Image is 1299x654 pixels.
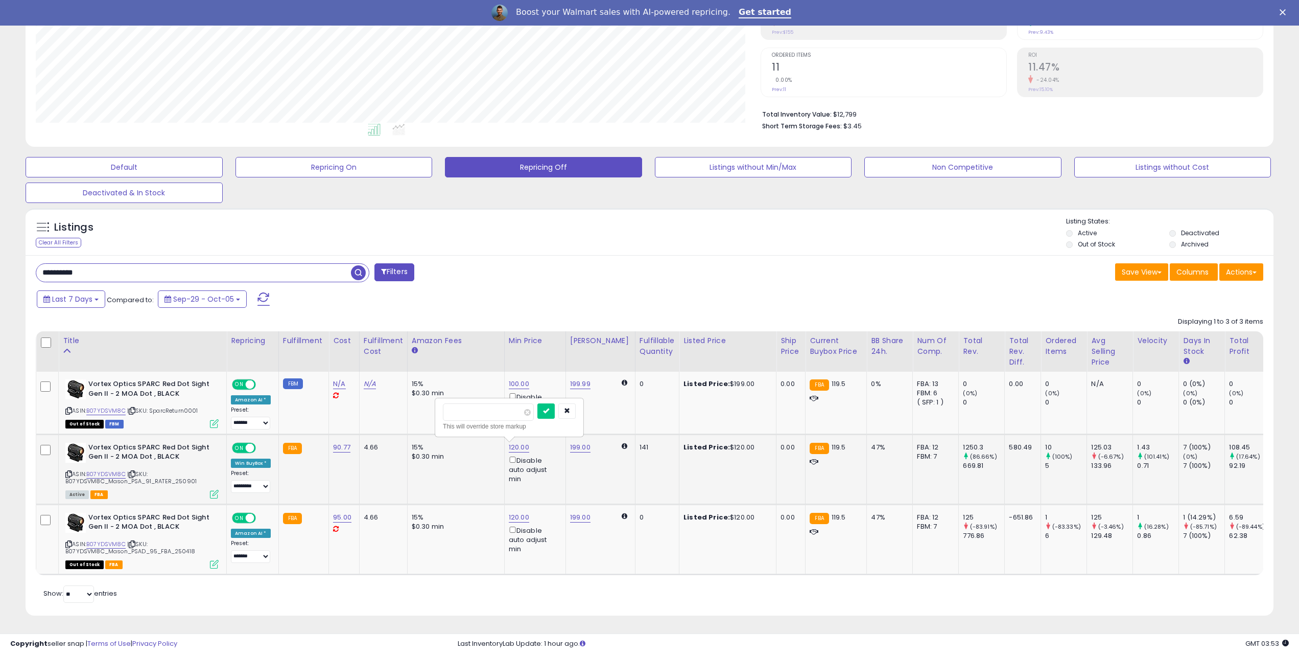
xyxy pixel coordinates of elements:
div: Disable auto adjust min [509,455,558,484]
div: Velocity [1137,335,1174,346]
span: | SKU: B07YDSVM8C_Mason_PSAD_95_FBA_250418 [65,540,195,555]
small: (-83.91%) [970,523,997,531]
small: Prev: 9.43% [1028,29,1053,35]
a: Terms of Use [87,639,131,648]
small: FBA [283,443,302,454]
a: N/A [333,379,345,389]
div: -651.86 [1009,513,1033,522]
div: Clear All Filters [36,238,81,247]
div: Total Profit [1229,335,1266,357]
div: $199.00 [683,379,768,389]
a: B07YDSVM8C [86,540,126,549]
a: 90.77 [333,442,350,453]
small: (17.64%) [1236,453,1260,461]
div: 0 [1137,398,1178,407]
div: ASIN: [65,379,219,427]
div: 125 [963,513,1004,522]
div: 0.00 [781,443,797,452]
b: Vortex Optics SPARC Red Dot Sight Gen II - 2 MOA Dot , BLACK [88,379,212,401]
div: 15% [412,379,497,389]
div: 0.00 [781,379,797,389]
div: Ship Price [781,335,801,357]
b: Listed Price: [683,442,730,452]
small: (16.28%) [1144,523,1169,531]
b: Vortex Optics SPARC Red Dot Sight Gen II - 2 MOA Dot , BLACK [88,513,212,534]
span: FBM [105,420,124,429]
button: Default [26,157,223,177]
div: 0 [963,398,1004,407]
div: Listed Price [683,335,772,346]
div: Displaying 1 to 3 of 3 items [1178,317,1263,327]
div: 0 [1229,379,1270,389]
b: Listed Price: [683,379,730,389]
div: Win BuyBox * [231,459,271,468]
div: 62.38 [1229,531,1270,540]
li: $12,799 [762,107,1256,120]
a: B07YDSVM8C [86,470,126,479]
div: 0.71 [1137,461,1178,470]
div: $0.30 min [412,452,497,461]
button: Sep-29 - Oct-05 [158,290,247,308]
span: Last 7 Days [52,294,92,304]
span: ON [233,513,246,522]
div: Amazon Fees [412,335,500,346]
span: OFF [254,513,271,522]
a: B07YDSVM8C [86,407,126,415]
div: 1 [1137,513,1178,522]
div: 108.45 [1229,443,1270,452]
div: 7 (100%) [1183,531,1224,540]
div: $0.30 min [412,522,497,531]
div: FBM: 6 [917,389,951,398]
div: 0 (0%) [1183,398,1224,407]
div: FBM: 7 [917,522,951,531]
b: Short Term Storage Fees: [762,122,842,130]
small: (0%) [1229,389,1243,397]
a: 199.00 [570,512,591,523]
div: Days In Stock [1183,335,1220,357]
div: 129.48 [1091,531,1132,540]
span: Show: entries [43,589,117,598]
div: 776.86 [963,531,1004,540]
small: (86.66%) [970,453,997,461]
button: Listings without Cost [1074,157,1271,177]
a: Privacy Policy [132,639,177,648]
span: ROI [1028,53,1263,58]
div: 7 (100%) [1183,443,1224,452]
div: 669.81 [963,461,1004,470]
div: [PERSON_NAME] [570,335,631,346]
div: ASIN: [65,513,219,568]
div: 1 (14.29%) [1183,513,1224,522]
div: $120.00 [683,443,768,452]
button: Filters [374,263,414,281]
small: (0%) [963,389,977,397]
div: 0 [1045,398,1087,407]
div: 0 [1137,379,1178,389]
button: Non Competitive [864,157,1061,177]
div: 47% [871,513,905,522]
div: 133.96 [1091,461,1132,470]
span: 119.5 [832,379,846,389]
div: FBA: 12 [917,443,951,452]
label: Active [1078,229,1097,237]
small: FBA [810,513,829,524]
small: (0%) [1183,389,1197,397]
div: 125 [1091,513,1132,522]
div: Boost your Walmart sales with AI-powered repricing. [516,7,730,17]
a: Get started [739,7,791,18]
div: 580.49 [1009,443,1033,452]
div: 47% [871,443,905,452]
div: Fulfillment Cost [364,335,403,357]
div: Min Price [509,335,561,346]
div: Preset: [231,470,271,493]
div: Amazon AI * [231,529,271,538]
div: $120.00 [683,513,768,522]
div: 5 [1045,461,1087,470]
div: 0.00 [1009,379,1033,389]
div: Preset: [231,540,271,563]
span: Sep-29 - Oct-05 [173,294,234,304]
div: 15% [412,443,497,452]
div: 1.43 [1137,443,1178,452]
small: Prev: 15.10% [1028,86,1053,93]
small: -25.57% [776,19,803,27]
a: 199.00 [570,442,591,453]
